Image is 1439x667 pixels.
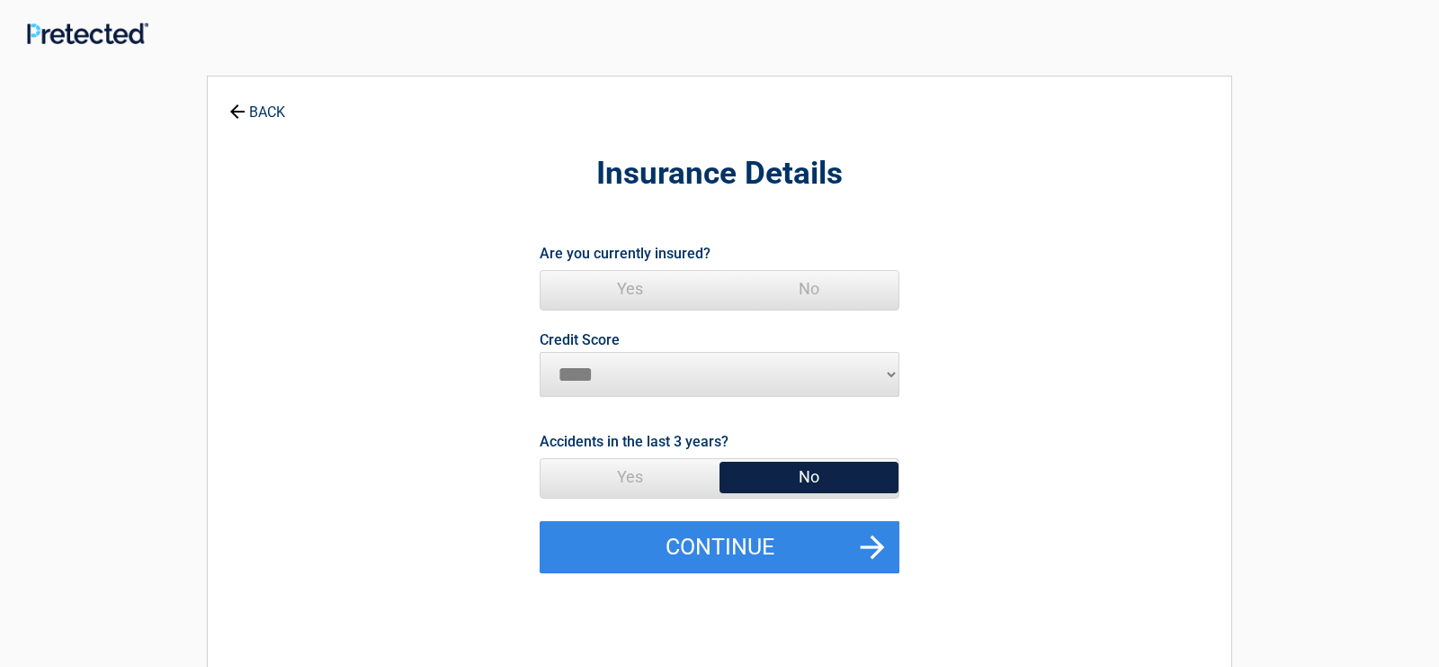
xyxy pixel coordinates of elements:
[27,23,148,44] img: Main Logo
[719,271,898,307] span: No
[307,153,1132,195] h2: Insurance Details
[719,459,898,495] span: No
[540,429,728,454] label: Accidents in the last 3 years?
[541,459,719,495] span: Yes
[541,271,719,307] span: Yes
[540,241,711,266] label: Are you currently insured?
[540,521,899,573] button: Continue
[540,333,620,347] label: Credit Score
[226,88,289,120] a: BACK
